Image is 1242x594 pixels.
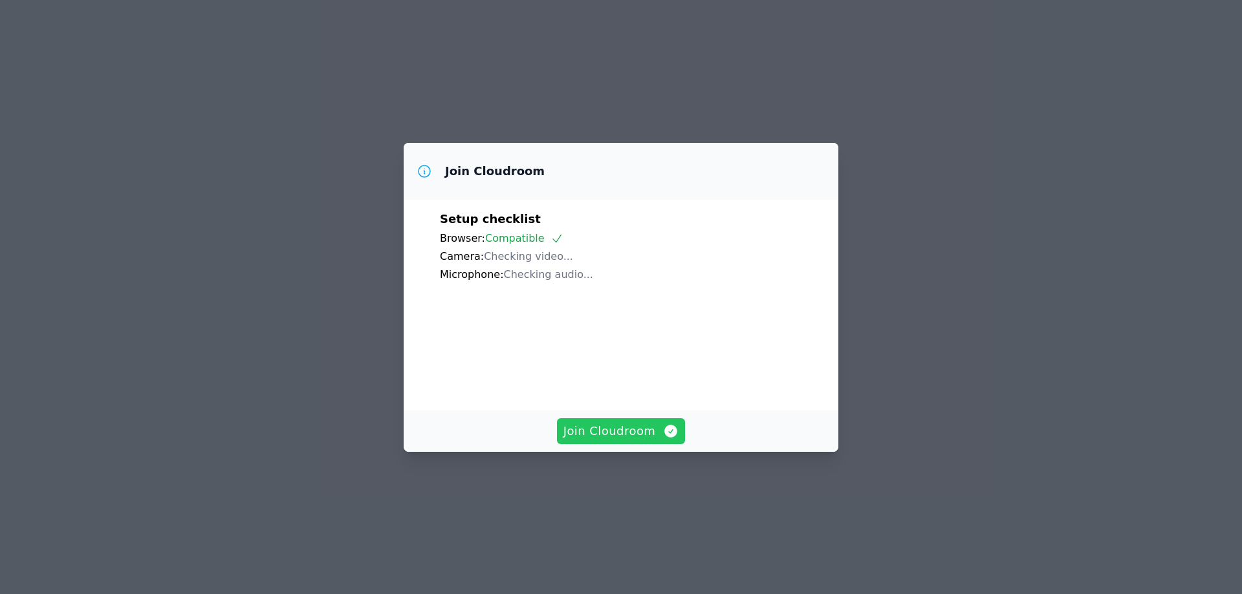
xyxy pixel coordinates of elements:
[440,268,504,281] span: Microphone:
[484,250,573,262] span: Checking video...
[440,250,484,262] span: Camera:
[557,418,686,444] button: Join Cloudroom
[440,232,485,244] span: Browser:
[563,422,679,440] span: Join Cloudroom
[485,232,563,244] span: Compatible
[440,212,541,226] span: Setup checklist
[445,164,545,179] h3: Join Cloudroom
[504,268,593,281] span: Checking audio...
